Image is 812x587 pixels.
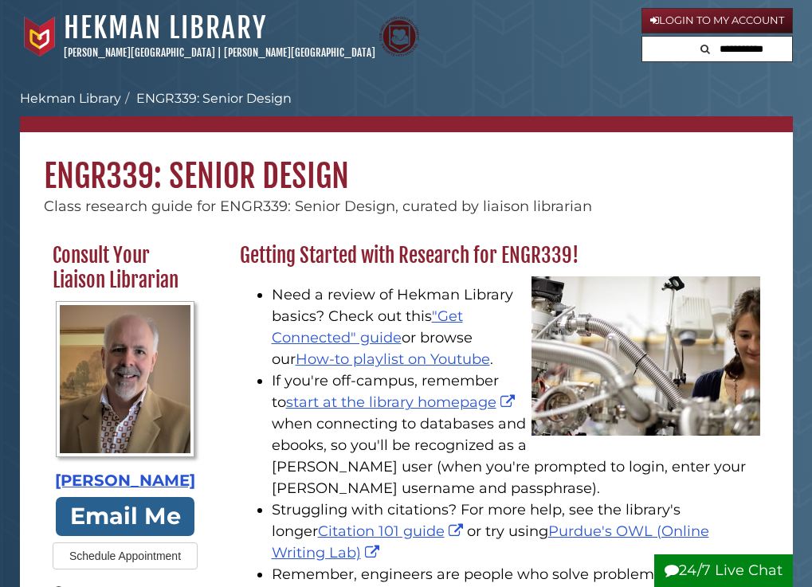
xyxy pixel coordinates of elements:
img: Profile Photo [56,301,194,457]
a: Purdue's OWL (Online Writing Lab) [272,522,709,562]
li: If you're off-campus, remember to when connecting to databases and ebooks, so you'll be recognize... [272,370,760,499]
li: Need a review of Hekman Library basics? Check out this or browse our . [272,284,760,370]
img: Calvin University [20,17,60,57]
img: Calvin Theological Seminary [379,17,419,57]
nav: breadcrumb [20,89,793,132]
a: ENGR339: Senior Design [136,91,292,106]
a: "Get Connected" guide [272,307,463,346]
a: Profile Photo [PERSON_NAME] [53,301,198,493]
h2: Consult Your Liaison Librarian [45,243,206,293]
a: Login to My Account [641,8,793,33]
li: Struggling with citations? For more help, see the library's longer or try using [272,499,760,564]
button: 24/7 Live Chat [654,554,793,587]
h1: ENGR339: Senior Design [20,132,793,196]
a: [PERSON_NAME][GEOGRAPHIC_DATA] [64,46,215,59]
button: Search [696,37,715,58]
span: Class research guide for ENGR339: Senior Design, curated by liaison librarian [44,198,592,215]
h2: Getting Started with Research for ENGR339! [232,243,768,268]
a: Email Me [56,497,194,536]
a: [PERSON_NAME][GEOGRAPHIC_DATA] [224,46,375,59]
i: Search [700,44,710,54]
span: | [218,46,222,59]
button: Schedule Appointment [53,542,198,569]
a: How-to playlist on Youtube [296,350,490,368]
a: start at the library homepage [286,393,519,411]
div: [PERSON_NAME] [53,469,198,493]
a: Citation 101 guide [318,522,467,540]
a: Hekman Library [64,10,267,45]
a: Hekman Library [20,91,121,106]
